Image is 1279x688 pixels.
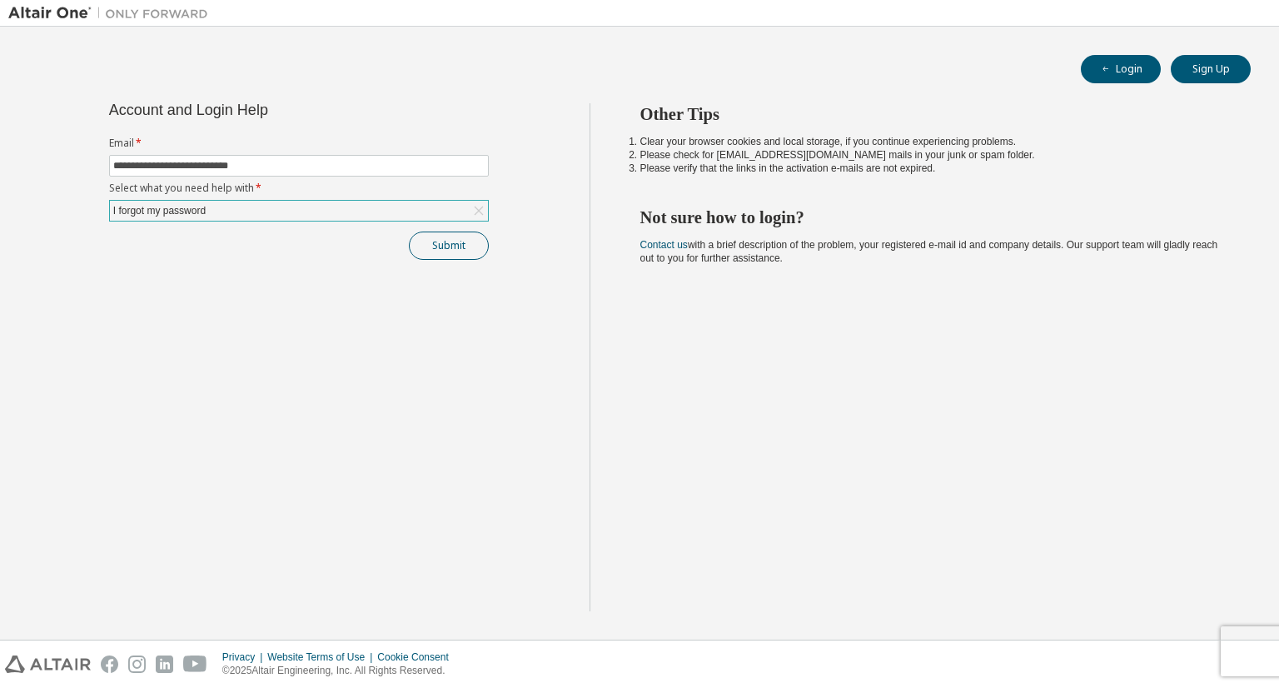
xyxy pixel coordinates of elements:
img: instagram.svg [128,656,146,673]
img: Altair One [8,5,216,22]
div: I forgot my password [111,202,208,220]
img: youtube.svg [183,656,207,673]
h2: Not sure how to login? [640,207,1222,228]
span: with a brief description of the problem, your registered e-mail id and company details. Our suppo... [640,239,1218,264]
div: Privacy [222,651,267,664]
div: Account and Login Help [109,103,413,117]
img: linkedin.svg [156,656,173,673]
button: Login [1081,55,1161,83]
p: © 2025 Altair Engineering, Inc. All Rights Reserved. [222,664,459,678]
div: Website Terms of Use [267,651,377,664]
img: facebook.svg [101,656,118,673]
img: altair_logo.svg [5,656,91,673]
button: Sign Up [1171,55,1251,83]
h2: Other Tips [640,103,1222,125]
label: Email [109,137,489,150]
li: Please verify that the links in the activation e-mails are not expired. [640,162,1222,175]
label: Select what you need help with [109,182,489,195]
div: Cookie Consent [377,651,458,664]
li: Clear your browser cookies and local storage, if you continue experiencing problems. [640,135,1222,148]
li: Please check for [EMAIL_ADDRESS][DOMAIN_NAME] mails in your junk or spam folder. [640,148,1222,162]
div: I forgot my password [110,201,488,221]
button: Submit [409,232,489,260]
a: Contact us [640,239,688,251]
